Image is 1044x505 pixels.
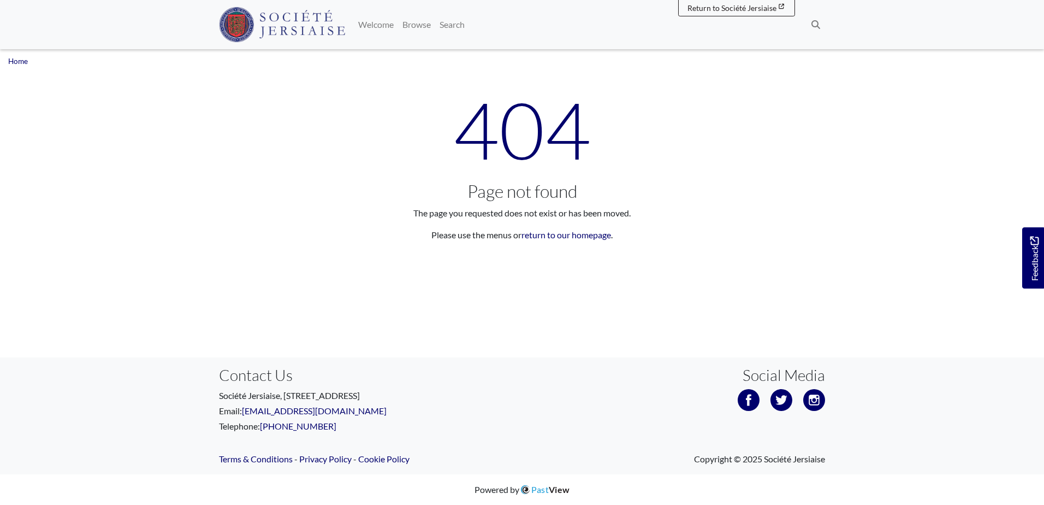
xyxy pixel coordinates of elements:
a: [EMAIL_ADDRESS][DOMAIN_NAME] [242,406,387,416]
a: Société Jersiaise logo [219,4,345,45]
h3: Social Media [743,366,825,385]
a: Privacy Policy [299,454,352,464]
a: PastView [519,484,570,495]
span: Feedback [1028,236,1041,280]
a: Cookie Policy [358,454,410,464]
span: Copyright © 2025 Société Jersiaise [694,453,825,466]
p: Telephone: [219,420,514,433]
p: Société Jersiaise, [STREET_ADDRESS] [219,389,514,402]
a: [PHONE_NUMBER] [260,421,336,431]
span: View [549,484,570,495]
a: Browse [398,14,435,36]
a: Home [8,57,28,66]
h2: Page not found [219,181,825,202]
h1: 404 [219,82,825,177]
a: Terms & Conditions [219,454,293,464]
a: Search [435,14,469,36]
a: return to our homepage [521,230,611,240]
div: Powered by [474,483,570,496]
p: The page you requested does not exist or has been moved. [219,207,825,220]
img: Société Jersiaise [219,7,345,42]
span: Return to Société Jersiaise [687,3,776,13]
span: Past [531,484,570,495]
h3: Contact Us [219,366,514,385]
a: Welcome [354,14,398,36]
p: Email: [219,404,514,418]
a: Would you like to provide feedback? [1022,227,1044,289]
p: Please use the menus or . [219,228,825,242]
